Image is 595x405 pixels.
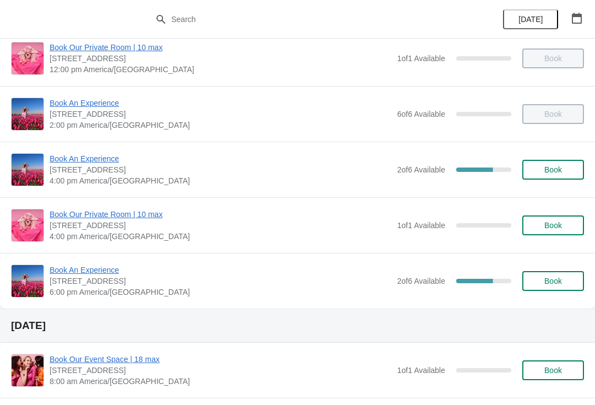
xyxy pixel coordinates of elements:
span: [STREET_ADDRESS] [50,109,392,120]
span: 6:00 pm America/[GEOGRAPHIC_DATA] [50,287,392,298]
span: [STREET_ADDRESS] [50,220,392,231]
span: 12:00 pm America/[GEOGRAPHIC_DATA] [50,64,392,75]
span: 4:00 pm America/[GEOGRAPHIC_DATA] [50,175,392,186]
span: 1 of 1 Available [397,54,445,63]
img: Book An Experience | 1815 North Milwaukee Avenue, Chicago, IL, USA | 2:00 pm America/Chicago [12,98,44,130]
span: 1 of 1 Available [397,221,445,230]
h2: [DATE] [11,320,584,331]
span: Book Our Event Space | 18 max [50,354,392,365]
img: Book An Experience | 1815 North Milwaukee Avenue, Chicago, IL, USA | 6:00 pm America/Chicago [12,265,44,297]
button: Book [522,160,584,180]
span: [STREET_ADDRESS] [50,164,392,175]
span: Book [544,165,562,174]
span: 2 of 6 Available [397,165,445,174]
span: Book An Experience [50,153,392,164]
button: Book [522,215,584,235]
span: Book [544,277,562,285]
span: [STREET_ADDRESS] [50,365,392,376]
span: Book An Experience [50,98,392,109]
img: Book An Experience | 1815 North Milwaukee Avenue, Chicago, IL, USA | 4:00 pm America/Chicago [12,154,44,186]
button: Book [522,271,584,291]
span: 2 of 6 Available [397,277,445,285]
span: Book [544,221,562,230]
span: Book [544,366,562,375]
span: [STREET_ADDRESS] [50,276,392,287]
span: Book Our Private Room | 10 max [50,209,392,220]
img: Book Our Private Room | 10 max | 1815 N. Milwaukee Ave., Chicago, IL 60647 | 12:00 pm America/Chi... [12,42,44,74]
span: 2:00 pm America/[GEOGRAPHIC_DATA] [50,120,392,131]
span: 6 of 6 Available [397,110,445,118]
button: Book [522,360,584,380]
button: [DATE] [503,9,558,29]
span: [DATE] [518,15,543,24]
span: 4:00 pm America/[GEOGRAPHIC_DATA] [50,231,392,242]
img: Book Our Event Space | 18 max | 1815 N. Milwaukee Ave., Chicago, IL 60647 | 8:00 am America/Chicago [12,354,44,386]
span: [STREET_ADDRESS] [50,53,392,64]
input: Search [171,9,446,29]
img: Book Our Private Room | 10 max | 1815 N. Milwaukee Ave., Chicago, IL 60647 | 4:00 pm America/Chicago [12,209,44,241]
span: 8:00 am America/[GEOGRAPHIC_DATA] [50,376,392,387]
span: 1 of 1 Available [397,366,445,375]
span: Book An Experience [50,264,392,276]
span: Book Our Private Room | 10 max [50,42,392,53]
